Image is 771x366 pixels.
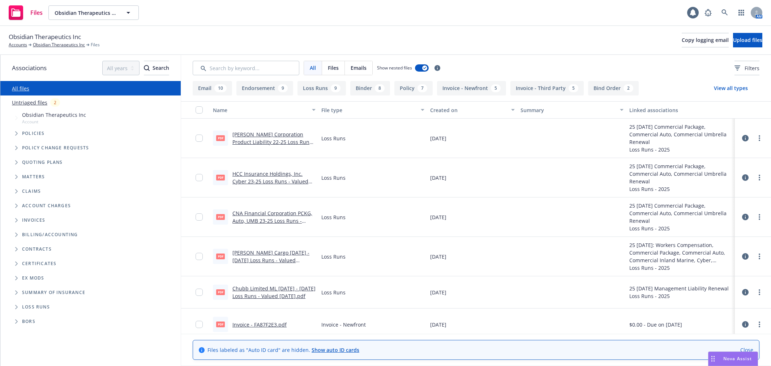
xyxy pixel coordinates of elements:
[430,213,446,221] span: [DATE]
[718,5,732,20] a: Search
[196,135,203,142] input: Toggle Row Selected
[626,101,735,119] button: Linked associations
[755,173,764,182] a: more
[0,110,181,227] div: Tree Example
[510,81,584,95] button: Invoice - Third Party
[321,321,366,328] span: Invoice - Newfront
[629,225,732,232] div: Loss Runs - 2025
[318,101,427,119] button: File type
[33,42,85,48] a: Obsidian Therapeutics Inc
[22,131,45,136] span: Policies
[232,249,309,271] a: [PERSON_NAME] Cargo [DATE] - [DATE] Loss Runs - Valued [DATE].pdf
[430,253,446,260] span: [DATE]
[430,321,446,328] span: [DATE]
[394,81,433,95] button: Policy
[232,285,316,299] a: Chubb Limited ML [DATE] - [DATE] Loss Runs - Valued [DATE].pdf
[9,42,27,48] a: Accounts
[629,321,682,328] div: $0.00 - Due on [DATE]
[12,99,47,106] a: Untriaged files
[22,146,89,150] span: Policy change requests
[232,170,308,192] a: HCC Insurance Holdings, Inc. Cyber 23-25 Loss Runs - Valued [DATE].pdf
[216,135,225,141] span: pdf
[22,233,78,237] span: Billing/Accounting
[321,106,416,114] div: File type
[430,289,446,296] span: [DATE]
[22,175,45,179] span: Matters
[321,213,346,221] span: Loss Runs
[22,160,63,165] span: Quoting plans
[216,289,225,295] span: pdf
[207,346,359,354] span: Files labeled as "Auto ID card" are hidden.
[755,288,764,297] a: more
[22,261,56,266] span: Certificates
[755,252,764,261] a: more
[682,33,729,47] button: Copy logging email
[297,81,346,95] button: Loss Runs
[6,3,46,23] a: Files
[196,106,203,114] input: Select all
[427,101,518,119] button: Created on
[193,61,299,75] input: Search by keyword...
[682,37,729,43] span: Copy logging email
[216,175,225,180] span: pdf
[232,321,287,328] a: Invoice - FA87F2E3.pdf
[331,84,340,92] div: 9
[734,61,759,75] button: Filters
[350,81,390,95] button: Binder
[22,247,52,251] span: Contracts
[745,64,759,72] span: Filters
[321,253,346,260] span: Loss Runs
[417,84,427,92] div: 7
[569,84,578,92] div: 5
[437,81,506,95] button: Invoice - Newfront
[196,253,203,260] input: Toggle Row Selected
[491,84,501,92] div: 5
[55,9,117,17] span: Obsidian Therapeutics Inc
[22,204,71,208] span: Account charges
[22,319,35,324] span: BORs
[723,356,752,362] span: Nova Assist
[214,84,227,92] div: 10
[196,321,203,328] input: Toggle Row Selected
[629,241,732,264] div: 25 [DATE]: Workers Compensation, Commercial Package, Commercial Auto, Commercial Inland Marine, C...
[48,5,139,20] button: Obsidian Therapeutics Inc
[216,214,225,220] span: pdf
[216,254,225,259] span: pdf
[734,64,759,72] span: Filters
[22,290,85,295] span: Summary of insurance
[144,61,169,75] div: Search
[629,264,732,272] div: Loss Runs - 2025
[30,10,43,16] span: Files
[629,146,732,153] div: Loss Runs - 2025
[12,63,47,73] span: Associations
[518,101,626,119] button: Summary
[193,81,232,95] button: Email
[702,81,759,95] button: View all types
[0,227,181,329] div: Folder Tree Example
[701,5,715,20] a: Report a Bug
[629,185,732,193] div: Loss Runs - 2025
[22,305,50,309] span: Loss Runs
[310,64,316,72] span: All
[144,61,169,75] button: SearchSearch
[22,189,41,193] span: Claims
[232,210,312,232] a: CNA Financial Corporation PCKG, Auto, UMB 23-25 Loss Runs - Valued [DATE].pdf
[196,213,203,221] input: Toggle Row Selected
[50,98,60,107] div: 2
[629,285,729,292] div: 25 [DATE] Management Liability Renewal
[196,174,203,181] input: Toggle Row Selected
[9,32,81,42] span: Obsidian Therapeutics Inc
[213,106,308,114] div: Name
[755,134,764,142] a: more
[624,84,633,92] div: 2
[351,64,367,72] span: Emails
[430,174,446,182] span: [DATE]
[236,81,293,95] button: Endorsement
[328,64,339,72] span: Files
[521,106,615,114] div: Summary
[321,135,346,142] span: Loss Runs
[321,174,346,182] span: Loss Runs
[12,85,29,92] a: All files
[22,218,46,222] span: Invoices
[734,5,749,20] a: Switch app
